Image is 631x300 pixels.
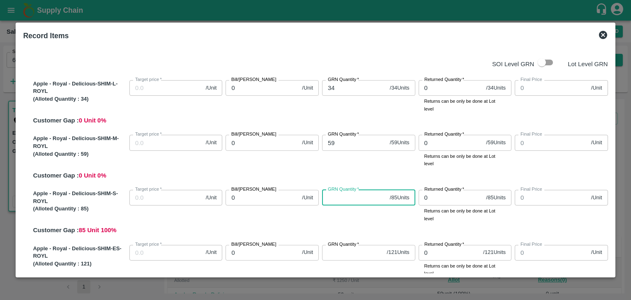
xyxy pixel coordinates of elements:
[424,262,506,277] p: Returns can be only be done at Lot level
[486,84,506,92] span: / 34 Units
[424,186,464,193] label: Returned Quantity
[424,97,506,113] p: Returns can be only be done at Lot level
[492,60,534,69] p: SOI Level GRN
[206,84,217,92] span: /Unit
[390,194,410,202] span: / 85 Units
[591,84,602,92] span: /Unit
[515,190,588,205] input: Final Price
[419,245,480,261] input: 0
[33,227,78,233] span: Customer Gap :
[79,227,117,233] span: 85 Unit 100 %
[424,76,464,83] label: Returned Quantity
[302,84,313,92] span: /Unit
[129,135,203,150] input: 0.0
[135,131,162,138] label: Target price
[23,32,69,40] b: Record Items
[520,76,542,83] label: Final Price
[486,194,506,202] span: / 85 Units
[33,205,126,213] p: (Alloted Quantity : 85 )
[33,135,126,150] p: Apple - Royal - Delicious-SHIM-M-ROYL
[568,60,608,69] p: Lot Level GRN
[33,150,126,158] p: (Alloted Quantity : 59 )
[206,194,217,202] span: /Unit
[135,76,162,83] label: Target price
[486,139,506,147] span: / 59 Units
[591,249,602,256] span: /Unit
[231,76,276,83] label: Bill/[PERSON_NAME]
[206,249,217,256] span: /Unit
[33,80,126,95] p: Apple - Royal - Delicious-SHIM-L-ROYL
[328,76,359,83] label: GRN Quantity
[33,245,126,260] p: Apple - Royal - Delicious-SHIM-ES-ROYL
[515,135,588,150] input: Final Price
[33,190,126,205] p: Apple - Royal - Delicious-SHIM-S-ROYL
[79,172,106,179] span: 0 Unit 0 %
[79,117,106,124] span: 0 Unit 0 %
[231,241,276,248] label: Bill/[PERSON_NAME]
[135,241,162,248] label: Target price
[231,186,276,193] label: Bill/[PERSON_NAME]
[387,249,410,256] span: / 121 Units
[424,241,464,248] label: Returned Quantity
[33,95,126,103] p: (Alloted Quantity : 34 )
[520,186,542,193] label: Final Price
[591,194,602,202] span: /Unit
[302,249,313,256] span: /Unit
[424,207,506,222] p: Returns can be only be done at Lot level
[328,131,359,138] label: GRN Quantity
[135,186,162,193] label: Target price
[33,260,126,268] p: (Alloted Quantity : 121 )
[302,139,313,147] span: /Unit
[419,190,483,205] input: 0
[328,241,359,248] label: GRN Quantity
[515,245,588,261] input: Final Price
[520,131,542,138] label: Final Price
[520,241,542,248] label: Final Price
[33,117,78,124] span: Customer Gap :
[302,194,313,202] span: /Unit
[129,80,203,96] input: 0.0
[424,152,506,168] p: Returns can be only be done at Lot level
[591,139,602,147] span: /Unit
[129,190,203,205] input: 0.0
[483,249,506,256] span: / 121 Units
[129,245,203,261] input: 0.0
[33,172,78,179] span: Customer Gap :
[424,131,464,138] label: Returned Quantity
[231,131,276,138] label: Bill/[PERSON_NAME]
[206,139,217,147] span: /Unit
[419,135,483,150] input: 0
[390,139,410,147] span: / 59 Units
[419,80,483,96] input: 0
[515,80,588,96] input: Final Price
[328,186,359,193] label: GRN Quantity
[390,84,410,92] span: / 34 Units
